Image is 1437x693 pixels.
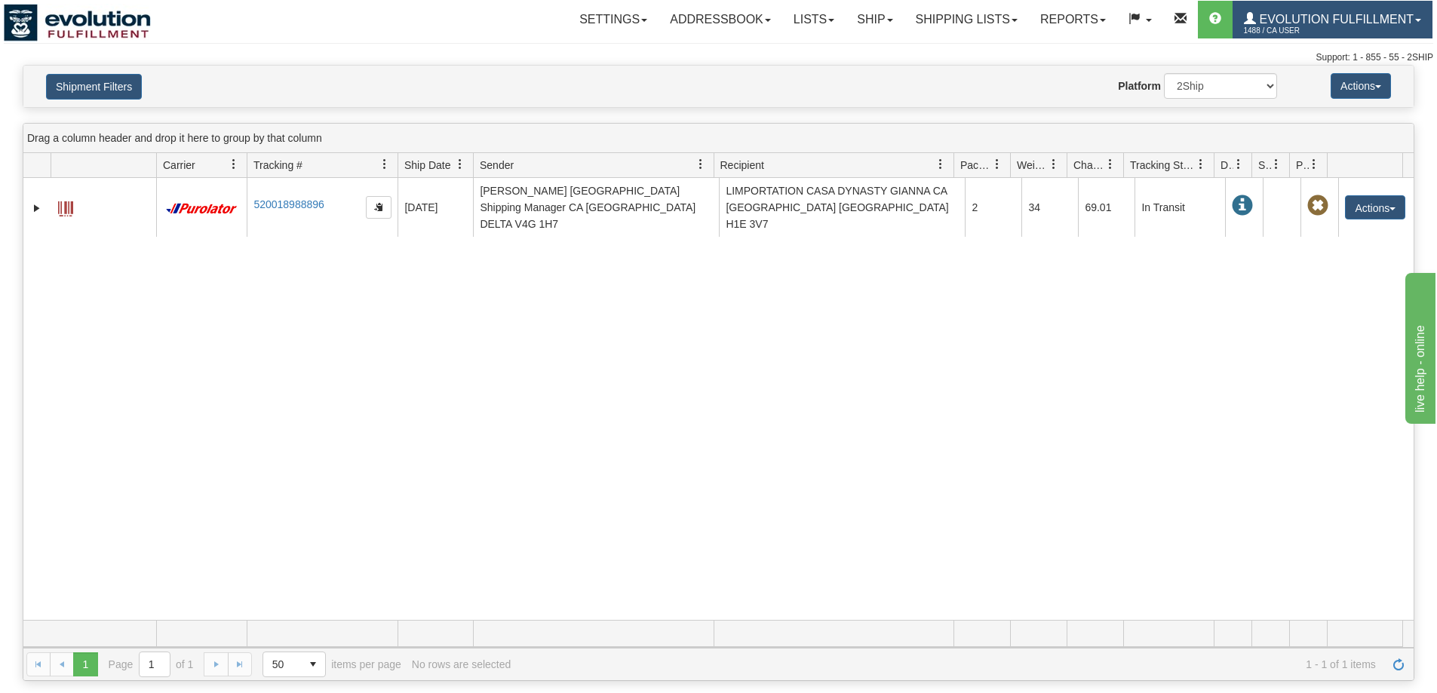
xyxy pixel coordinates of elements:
span: Page of 1 [109,652,194,677]
span: 50 [272,657,292,672]
a: Shipping lists [904,1,1029,38]
a: Addressbook [659,1,782,38]
span: Sender [480,158,514,173]
span: Charge [1073,158,1105,173]
td: [PERSON_NAME] [GEOGRAPHIC_DATA] Shipping Manager CA [GEOGRAPHIC_DATA] DELTA V4G 1H7 [473,178,719,237]
button: Shipment Filters [46,74,142,100]
a: Tracking # filter column settings [372,152,398,177]
span: Carrier [163,158,195,173]
span: Tracking # [253,158,302,173]
span: In Transit [1232,195,1253,216]
span: Shipment Issues [1258,158,1271,173]
span: Page 1 [73,652,97,676]
button: Actions [1331,73,1391,99]
button: Actions [1345,195,1405,219]
div: Support: 1 - 855 - 55 - 2SHIP [4,51,1433,64]
span: Recipient [720,158,764,173]
img: logo1488.jpg [4,4,151,41]
img: 11 - Purolator [163,203,240,214]
a: Recipient filter column settings [928,152,953,177]
span: Pickup Status [1296,158,1309,173]
td: 2 [965,178,1021,237]
td: LIMPORTATION CASA DYNASTY GIANNA CA [GEOGRAPHIC_DATA] [GEOGRAPHIC_DATA] H1E 3V7 [719,178,965,237]
a: Shipment Issues filter column settings [1264,152,1289,177]
a: Delivery Status filter column settings [1226,152,1251,177]
div: live help - online [11,9,140,27]
a: 520018988896 [253,198,324,210]
a: Reports [1029,1,1117,38]
iframe: chat widget [1402,269,1435,423]
span: 1 - 1 of 1 items [521,658,1376,670]
a: Lists [782,1,846,38]
span: Evolution Fulfillment [1256,13,1414,26]
div: grid grouping header [23,124,1414,153]
a: Packages filter column settings [984,152,1010,177]
a: Settings [568,1,659,38]
a: Ship Date filter column settings [447,152,473,177]
span: Ship Date [404,158,450,173]
label: Platform [1118,78,1161,94]
div: No rows are selected [412,658,511,670]
a: Tracking Status filter column settings [1188,152,1214,177]
td: [DATE] [398,178,473,237]
span: select [301,652,325,676]
input: Page 1 [140,652,170,676]
td: 34 [1021,178,1078,237]
a: Label [58,195,73,219]
td: 69.01 [1078,178,1135,237]
span: Page sizes drop down [263,652,326,677]
a: Carrier filter column settings [221,152,247,177]
a: Evolution Fulfillment 1488 / CA User [1233,1,1432,38]
a: Pickup Status filter column settings [1301,152,1327,177]
td: In Transit [1135,178,1225,237]
span: Packages [960,158,992,173]
a: Weight filter column settings [1041,152,1067,177]
span: Tracking Status [1130,158,1196,173]
span: Pickup Not Assigned [1307,195,1328,216]
button: Copy to clipboard [366,196,391,219]
a: Ship [846,1,904,38]
span: 1488 / CA User [1244,23,1357,38]
span: items per page [263,652,401,677]
a: Refresh [1386,652,1411,676]
span: Weight [1017,158,1049,173]
a: Sender filter column settings [688,152,714,177]
span: Delivery Status [1221,158,1233,173]
a: Expand [29,201,45,216]
a: Charge filter column settings [1098,152,1123,177]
